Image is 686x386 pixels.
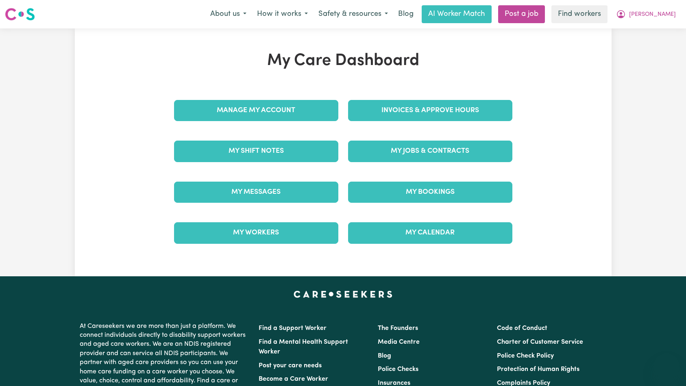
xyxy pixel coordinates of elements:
[259,362,322,369] a: Post your care needs
[259,339,348,355] a: Find a Mental Health Support Worker
[422,5,492,23] a: AI Worker Match
[348,100,512,121] a: Invoices & Approve Hours
[348,222,512,243] a: My Calendar
[259,325,327,332] a: Find a Support Worker
[378,353,391,359] a: Blog
[629,10,676,19] span: [PERSON_NAME]
[497,353,554,359] a: Police Check Policy
[497,339,583,345] a: Charter of Customer Service
[611,6,681,23] button: My Account
[498,5,545,23] a: Post a job
[313,6,393,23] button: Safety & resources
[653,353,679,379] iframe: Button to launch messaging window
[348,182,512,203] a: My Bookings
[393,5,418,23] a: Blog
[169,51,517,71] h1: My Care Dashboard
[174,222,338,243] a: My Workers
[551,5,608,23] a: Find workers
[497,325,547,332] a: Code of Conduct
[378,366,418,373] a: Police Checks
[174,100,338,121] a: Manage My Account
[174,141,338,162] a: My Shift Notes
[294,291,392,297] a: Careseekers home page
[5,5,35,24] a: Careseekers logo
[348,141,512,162] a: My Jobs & Contracts
[259,376,328,382] a: Become a Care Worker
[174,182,338,203] a: My Messages
[378,339,420,345] a: Media Centre
[252,6,313,23] button: How it works
[5,7,35,22] img: Careseekers logo
[378,325,418,332] a: The Founders
[497,366,579,373] a: Protection of Human Rights
[205,6,252,23] button: About us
